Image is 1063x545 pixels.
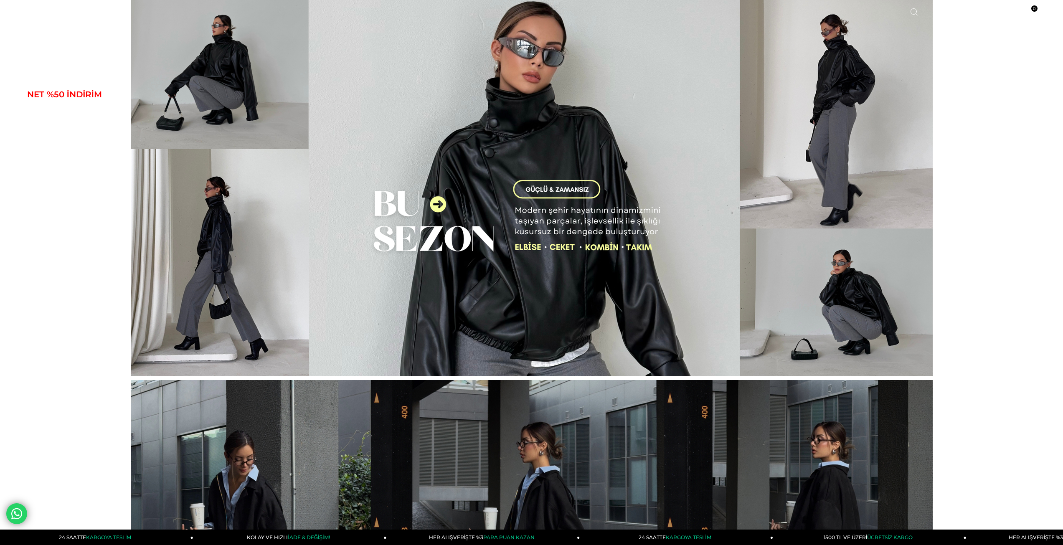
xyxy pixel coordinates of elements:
[27,167,142,177] a: KOMBİN
[1027,10,1033,16] a: 0
[773,530,967,545] a: 1500 TL VE ÜZERİÜCRETSİZ KARGO
[1031,5,1038,12] span: 0
[27,182,142,192] a: ÇOK SATANLAR
[386,530,580,545] a: HER ALIŞVERİŞTE %3PARA PUAN KAZAN
[27,120,142,130] a: DIŞ GİYİM
[193,530,387,545] a: KOLAY VE HIZLIİADE & DEĞİŞİM!
[27,58,142,68] a: Anasayfa
[27,105,142,115] a: ELBİSE
[27,136,142,146] a: GİYİM
[27,89,142,99] a: NET %50 İNDİRİM
[27,5,77,20] img: logo
[27,151,142,161] a: TAKIM
[580,530,773,545] a: 24 SAATTEKARGOYA TESLİM
[666,534,711,540] span: KARGOYA TESLİM
[86,534,131,540] span: KARGOYA TESLİM
[867,534,913,540] span: ÜCRETSİZ KARGO
[27,74,142,84] a: YENİ GELENLER
[27,198,142,208] a: AKSESUAR
[483,534,535,540] span: PARA PUAN KAZAN
[288,534,330,540] span: İADE & DEĞİŞİM!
